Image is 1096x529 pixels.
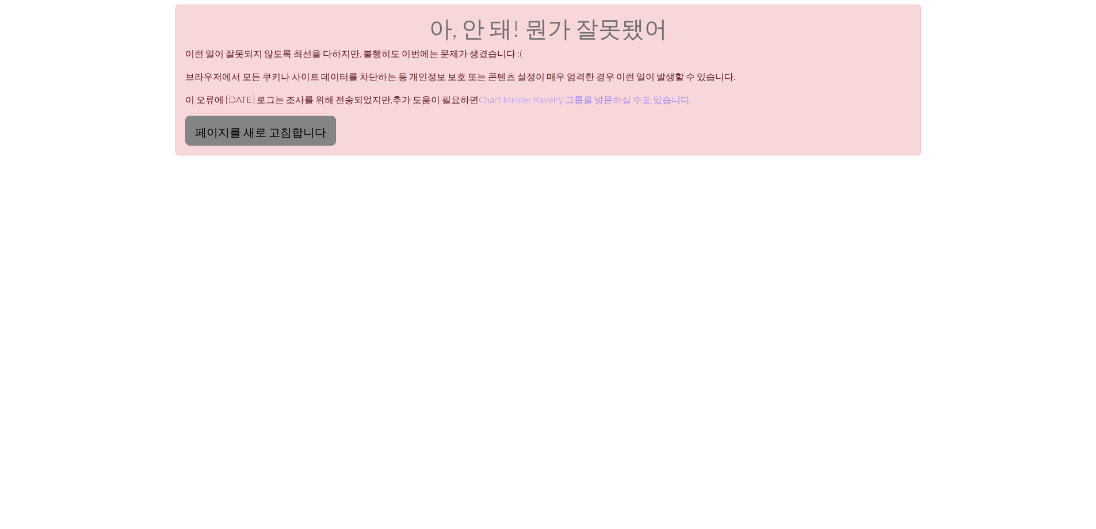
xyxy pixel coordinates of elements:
[479,94,692,105] a: Chart Minder Ravelry 그룹을 방문하실 수도 있습니다.
[185,94,392,105] font: 이 오류에 [DATE] 로그는 조사를 위해 전송되었지만,
[185,71,735,82] font: 브라우저에서 모든 쿠키나 사이트 데이터를 차단하는 등 개인정보 보호 또는 콘텐츠 설정이 매우 엄격한 경우 이런 일이 발생할 수 있습니다.
[429,14,667,42] font: 아, 안 돼! 뭔가 잘못됐어
[392,94,479,105] font: 추가 도움이 필요하면
[185,116,336,146] button: 페이지를 새로 고침합니다
[185,48,522,59] font: 이런 일이 잘못되지 않도록 최선을 다하지만, 불행히도 이번에는 문제가 생겼습니다 :(
[195,125,326,139] font: 페이지를 새로 고침합니다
